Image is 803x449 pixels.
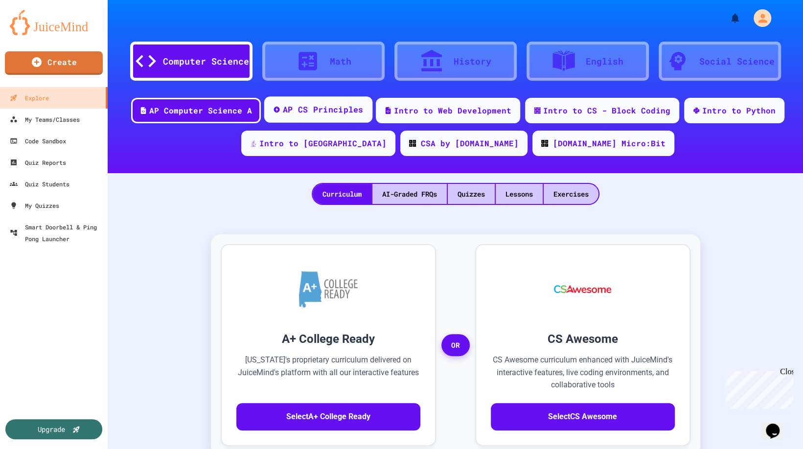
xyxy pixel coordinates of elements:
[544,184,598,204] div: Exercises
[313,184,371,204] div: Curriculum
[496,184,543,204] div: Lessons
[722,367,793,409] iframe: chat widget
[743,7,774,29] div: My Account
[10,157,66,168] div: Quiz Reports
[702,105,776,116] div: Intro to Python
[544,260,621,318] img: CS Awesome
[163,55,249,68] div: Computer Science
[38,424,65,434] div: Upgrade
[491,330,675,348] h3: CS Awesome
[236,403,420,430] button: SelectA+ College Ready
[10,135,66,147] div: Code Sandbox
[10,200,59,211] div: My Quizzes
[394,105,511,116] div: Intro to Web Development
[330,55,351,68] div: Math
[448,184,495,204] div: Quizzes
[10,113,80,125] div: My Teams/Classes
[259,137,387,149] div: Intro to [GEOGRAPHIC_DATA]
[299,271,358,308] img: A+ College Ready
[699,55,775,68] div: Social Science
[454,55,491,68] div: History
[4,4,68,62] div: Chat with us now!Close
[10,178,69,190] div: Quiz Students
[421,137,519,149] div: CSA by [DOMAIN_NAME]
[10,10,98,35] img: logo-orange.svg
[491,403,675,430] button: SelectCS Awesome
[5,51,103,75] a: Create
[441,334,470,357] span: OR
[711,10,743,26] div: My Notifications
[149,105,252,116] div: AP Computer Science A
[409,140,416,147] img: CODE_logo_RGB.png
[10,92,49,104] div: Explore
[762,410,793,439] iframe: chat widget
[283,104,364,116] div: AP CS Principles
[541,140,548,147] img: CODE_logo_RGB.png
[10,221,104,245] div: Smart Doorbell & Ping Pong Launcher
[586,55,623,68] div: English
[553,137,665,149] div: [DOMAIN_NAME] Micro:Bit
[543,105,670,116] div: Intro to CS - Block Coding
[236,354,420,391] p: [US_STATE]'s proprietary curriculum delivered on JuiceMind's platform with all our interactive fe...
[372,184,447,204] div: AI-Graded FRQs
[491,354,675,391] p: CS Awesome curriculum enhanced with JuiceMind's interactive features, live coding environments, a...
[236,330,420,348] h3: A+ College Ready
